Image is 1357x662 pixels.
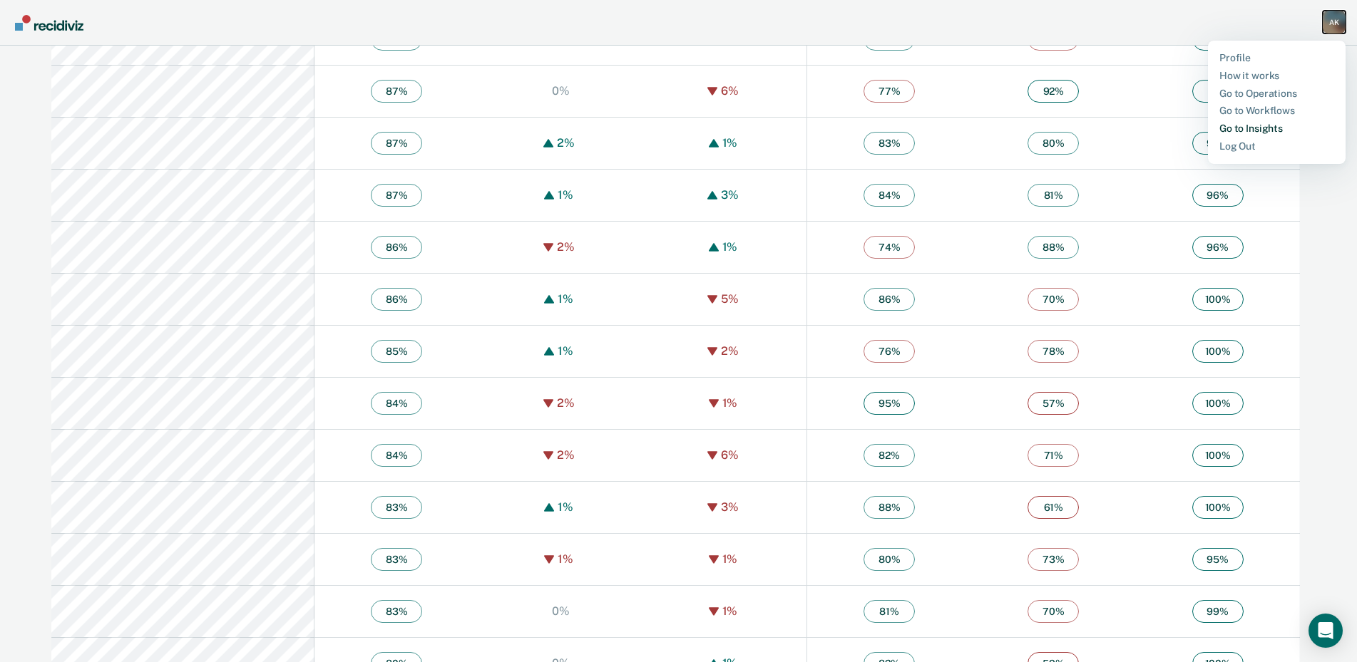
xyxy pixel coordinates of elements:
span: 57 % [1028,392,1079,415]
span: 87 % [371,132,422,155]
span: 81 % [1028,184,1079,207]
span: 84 % [371,444,422,467]
div: 2% [553,396,578,410]
a: Go to Workflows [1219,105,1334,117]
span: 99 % [1192,132,1244,155]
span: 83 % [864,132,915,155]
span: 80 % [1028,132,1079,155]
div: 1% [554,292,577,306]
span: 100 % [1192,288,1244,311]
span: 84 % [864,184,915,207]
span: 86 % [371,288,422,311]
div: 3% [717,188,742,202]
a: Log Out [1219,140,1334,152]
span: 86 % [864,288,915,311]
span: 78 % [1028,340,1079,363]
div: 5% [717,292,742,306]
div: 3% [717,500,742,514]
span: 99 % [1192,600,1244,623]
span: 70 % [1028,600,1079,623]
span: 96 % [1192,184,1244,207]
span: 80 % [864,548,915,571]
img: Recidiviz [15,15,83,31]
span: 74 % [864,236,915,259]
div: 1% [554,500,577,514]
div: A K [1323,11,1346,33]
div: 1% [554,344,577,358]
span: 77 % [864,80,915,103]
span: 91 % [1192,80,1244,103]
span: 82 % [864,444,915,467]
span: 87 % [371,80,422,103]
div: 1% [719,552,742,566]
span: 70 % [1028,288,1079,311]
div: 2% [553,136,578,150]
span: 100 % [1192,444,1244,467]
div: 1% [719,240,742,254]
div: 2% [553,240,578,254]
a: How it works [1219,70,1334,82]
span: 81 % [864,600,915,623]
span: 96 % [1192,236,1244,259]
span: 61 % [1028,496,1079,519]
span: 92 % [1028,80,1079,103]
span: 95 % [1192,548,1244,571]
span: 95 % [864,392,915,415]
div: 6% [717,448,742,462]
span: 71 % [1028,444,1079,467]
div: 0% [548,604,573,618]
div: Open Intercom Messenger [1309,614,1343,648]
div: 2% [717,344,742,358]
div: 1% [719,604,742,618]
div: 1% [554,552,577,566]
span: 83 % [371,600,422,623]
div: 1% [719,136,742,150]
button: Profile dropdown button [1323,11,1346,33]
span: 85 % [371,340,422,363]
a: Go to Insights [1219,123,1334,135]
span: 88 % [864,496,915,519]
div: 1% [719,396,742,410]
span: 73 % [1028,548,1079,571]
span: 88 % [1028,236,1079,259]
div: 0% [548,84,573,98]
span: 76 % [864,340,915,363]
span: 100 % [1192,496,1244,519]
span: 84 % [371,392,422,415]
a: Profile [1219,52,1334,64]
div: 2% [553,448,578,462]
div: 6% [717,84,742,98]
span: 83 % [371,548,422,571]
span: 83 % [371,496,422,519]
span: 100 % [1192,340,1244,363]
div: 1% [554,188,577,202]
span: 86 % [371,236,422,259]
span: 87 % [371,184,422,207]
a: Go to Operations [1219,88,1334,100]
span: 100 % [1192,392,1244,415]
